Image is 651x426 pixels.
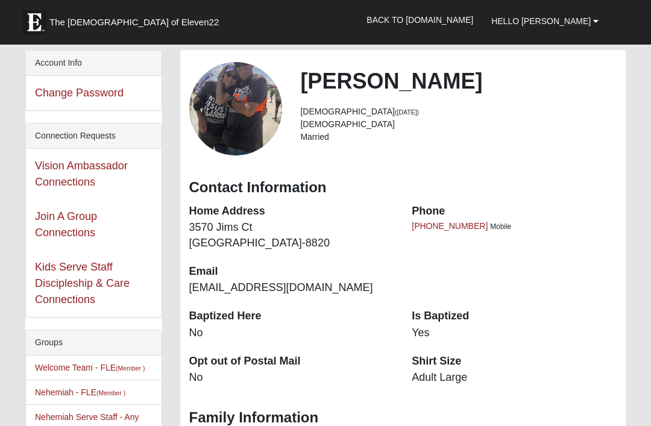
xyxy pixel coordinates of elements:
dt: Opt out of Postal Mail [189,354,394,369]
small: ([DATE]) [395,108,419,116]
a: Vision Ambassador Connections [35,160,128,188]
a: Join A Group Connections [35,210,97,239]
dt: Is Baptized [412,309,617,324]
li: [DEMOGRAPHIC_DATA] [300,105,617,118]
dt: Email [189,264,394,280]
dd: [EMAIL_ADDRESS][DOMAIN_NAME] [189,280,394,296]
h2: [PERSON_NAME] [300,68,617,94]
img: Eleven22 logo [22,10,46,34]
li: [DEMOGRAPHIC_DATA] [300,118,617,131]
dd: Adult Large [412,370,617,386]
div: Connection Requests [26,124,162,149]
dd: No [189,370,394,386]
a: Kids Serve Staff Discipleship & Care Connections [35,261,130,305]
a: View Fullsize Photo [189,62,283,155]
span: The [DEMOGRAPHIC_DATA] of Eleven22 [49,16,219,28]
a: Hello [PERSON_NAME] [482,6,608,36]
a: Welcome Team - FLE(Member ) [35,363,145,372]
span: Hello [PERSON_NAME] [491,16,591,26]
dt: Home Address [189,204,394,219]
li: Married [300,131,617,143]
dd: No [189,325,394,341]
dt: Phone [412,204,617,219]
a: Change Password [35,87,124,99]
a: Nehemiah - FLE(Member ) [35,387,125,397]
small: (Member ) [96,389,125,396]
small: (Member ) [116,365,145,372]
h3: Contact Information [189,179,617,196]
dt: Shirt Size [412,354,617,369]
dd: 3570 Jims Ct [GEOGRAPHIC_DATA]-8820 [189,220,394,251]
dd: Yes [412,325,617,341]
a: Back to [DOMAIN_NAME] [357,5,482,35]
div: Account Info [26,51,162,76]
div: Groups [26,330,162,356]
a: [PHONE_NUMBER] [412,221,488,231]
dt: Baptized Here [189,309,394,324]
a: The [DEMOGRAPHIC_DATA] of Eleven22 [16,4,257,34]
span: Mobile [490,222,511,231]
